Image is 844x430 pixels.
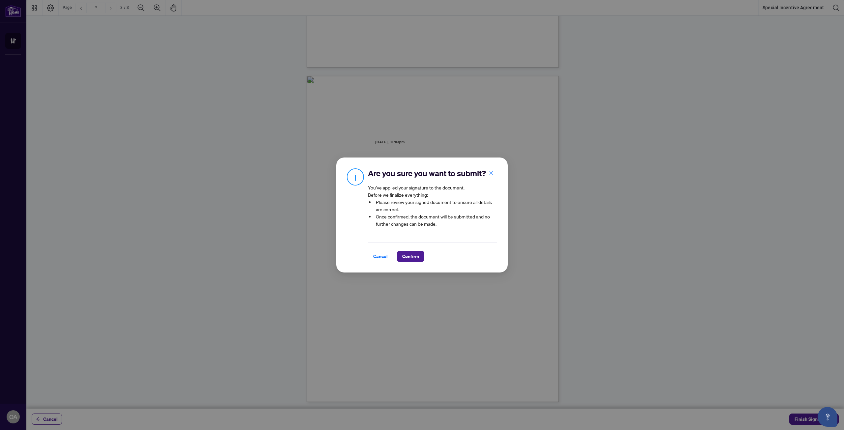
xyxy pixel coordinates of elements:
img: Info Icon [347,168,364,186]
li: Once confirmed, the document will be submitted and no further changes can be made. [375,213,497,227]
span: close [489,171,494,175]
h2: Are you sure you want to submit? [368,168,497,179]
span: Cancel [373,251,388,262]
li: Please review your signed document to ensure all details are correct. [375,198,497,213]
span: Confirm [402,251,419,262]
button: Open asap [818,407,837,427]
button: Cancel [368,251,393,262]
article: You’ve applied your signature to the document. Before we finalize everything: [368,184,497,232]
button: Confirm [397,251,424,262]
